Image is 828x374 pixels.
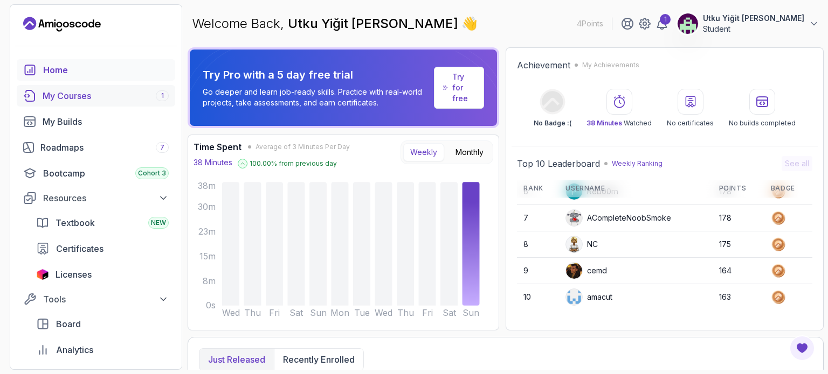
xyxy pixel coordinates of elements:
[330,308,349,318] tspan: Mon
[713,205,764,231] td: 178
[30,264,175,285] a: licenses
[269,308,280,318] tspan: Fri
[586,119,622,127] span: 38 Minutes
[713,258,764,284] td: 164
[354,308,370,318] tspan: Tue
[764,180,812,197] th: Badge
[17,290,175,309] button: Tools
[198,227,216,237] tspan: 23m
[703,13,804,24] p: Utku Yiğit [PERSON_NAME]
[56,317,81,330] span: Board
[56,343,93,356] span: Analytics
[789,335,815,361] button: Open Feedback Button
[310,308,327,318] tspan: Sun
[729,119,796,128] p: No builds completed
[566,236,582,252] img: user profile image
[713,231,764,258] td: 175
[655,17,668,30] a: 1
[565,262,607,279] div: cemd
[274,349,363,370] button: Recently enrolled
[43,167,169,180] div: Bootcamp
[397,308,414,318] tspan: Thu
[160,143,164,152] span: 7
[199,349,274,370] button: Just released
[660,14,671,25] div: 1
[17,188,175,208] button: Resources
[517,157,600,170] h2: Top 10 Leaderboard
[208,353,265,366] p: Just released
[17,163,175,184] a: bootcamp
[517,59,570,72] h2: Achievement
[565,236,598,253] div: NC
[517,258,559,284] td: 9
[43,293,169,306] div: Tools
[206,301,216,311] tspan: 0s
[288,16,461,31] span: Utku Yiğit [PERSON_NAME]
[443,308,457,318] tspan: Sat
[582,61,639,69] p: My Achievements
[222,308,240,318] tspan: Wed
[43,192,169,204] div: Resources
[678,13,698,34] img: user profile image
[43,115,169,128] div: My Builds
[56,242,103,255] span: Certificates
[289,308,303,318] tspan: Sat
[36,269,49,280] img: jetbrains icon
[256,143,350,151] span: Average of 3 Minutes Per Day
[30,313,175,335] a: board
[198,202,216,212] tspan: 30m
[30,339,175,361] a: analytics
[56,268,92,281] span: Licenses
[517,284,559,311] td: 10
[565,288,612,306] div: amacut
[460,13,480,33] span: 👋
[566,289,582,305] img: user profile image
[586,119,652,128] p: Watched
[17,85,175,107] a: courses
[161,91,164,100] span: 1
[612,159,663,168] p: Weekly Ranking
[43,63,169,76] div: Home
[559,180,712,197] th: Username
[422,308,433,318] tspan: Fri
[56,216,95,229] span: Textbook
[713,284,764,311] td: 163
[30,238,175,259] a: certificates
[17,111,175,132] a: builds
[203,87,430,108] p: Go deeper and learn job-ready skills. Practice with real-world projects, take assessments, and ea...
[566,263,582,279] img: user profile image
[713,180,764,197] th: Points
[403,143,444,161] button: Weekly
[198,181,216,191] tspan: 38m
[30,212,175,234] a: textbook
[577,18,603,29] p: 4 Points
[43,89,169,102] div: My Courses
[677,13,819,34] button: user profile imageUtku Yiğit [PERSON_NAME]Student
[703,24,804,34] p: Student
[782,156,812,171] button: See all
[375,308,392,318] tspan: Wed
[534,119,571,128] p: No Badge :(
[517,231,559,258] td: 8
[40,141,169,154] div: Roadmaps
[203,276,216,286] tspan: 8m
[203,67,430,82] p: Try Pro with a 5 day free trial
[517,180,559,197] th: Rank
[517,205,559,231] td: 7
[448,143,491,161] button: Monthly
[151,218,166,227] span: NEW
[199,251,216,262] tspan: 15m
[192,15,478,32] p: Welcome Back,
[667,119,714,128] p: No certificates
[250,159,337,168] p: 100.00 % from previous day
[23,16,101,33] a: Landing page
[463,308,480,318] tspan: Sun
[452,72,475,104] a: Try for free
[17,137,175,158] a: roadmaps
[566,210,582,226] img: default monster avatar
[194,157,232,168] p: 38 Minutes
[244,308,261,318] tspan: Thu
[434,67,484,109] a: Try for free
[283,353,355,366] p: Recently enrolled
